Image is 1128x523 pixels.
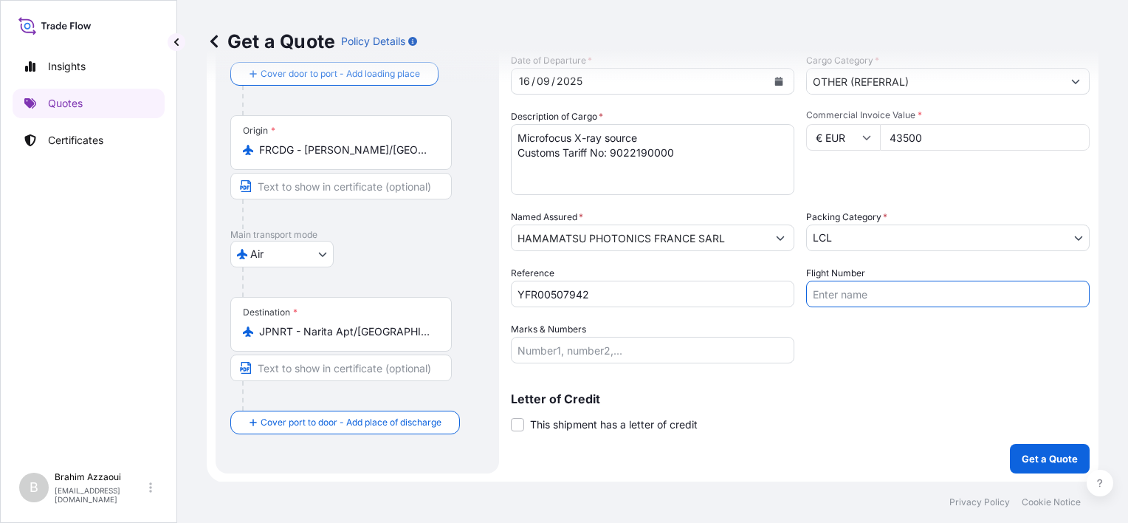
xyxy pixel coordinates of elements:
span: Packing Category [806,210,887,225]
input: Text to appear on certificate [230,173,452,199]
p: Certificates [48,133,103,148]
input: Text to appear on certificate [230,355,452,381]
p: Get a Quote [207,30,335,53]
span: Commercial Invoice Value [806,109,1090,121]
label: Reference [511,266,554,281]
input: Enter name [806,281,1090,307]
button: LCL [806,225,1090,251]
button: Cover door to port - Add loading place [230,62,439,86]
label: Named Assured [511,210,583,225]
label: Description of Cargo [511,109,603,124]
button: Get a Quote [1010,444,1090,474]
input: Full name [512,225,767,251]
span: B [30,480,38,495]
input: Origin [259,143,433,157]
button: Select transport [230,241,334,267]
p: [EMAIL_ADDRESS][DOMAIN_NAME] [55,486,146,504]
label: Marks & Numbers [511,322,586,337]
input: Your internal reference [511,281,794,307]
p: Insights [48,59,86,74]
span: Cover port to door - Add place of discharge [261,415,441,430]
p: Quotes [48,96,83,111]
p: Get a Quote [1022,451,1078,466]
div: Destination [243,307,298,318]
input: Destination [259,324,433,339]
button: Show suggestions [767,225,794,251]
button: Cover port to door - Add place of discharge [230,411,460,434]
input: Type amount [880,124,1090,151]
p: Main transport mode [230,229,484,241]
p: Letter of Credit [511,393,1090,405]
span: This shipment has a letter of credit [530,417,698,432]
a: Cookie Notice [1022,496,1081,508]
input: Number1, number2,... [511,337,794,363]
p: Policy Details [341,34,405,49]
a: Insights [13,52,165,81]
span: Air [250,247,264,261]
a: Certificates [13,126,165,155]
p: Brahim Azzaoui [55,471,146,483]
a: Quotes [13,89,165,118]
a: Privacy Policy [949,496,1010,508]
span: LCL [813,230,832,245]
label: Flight Number [806,266,865,281]
div: Origin [243,125,275,137]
